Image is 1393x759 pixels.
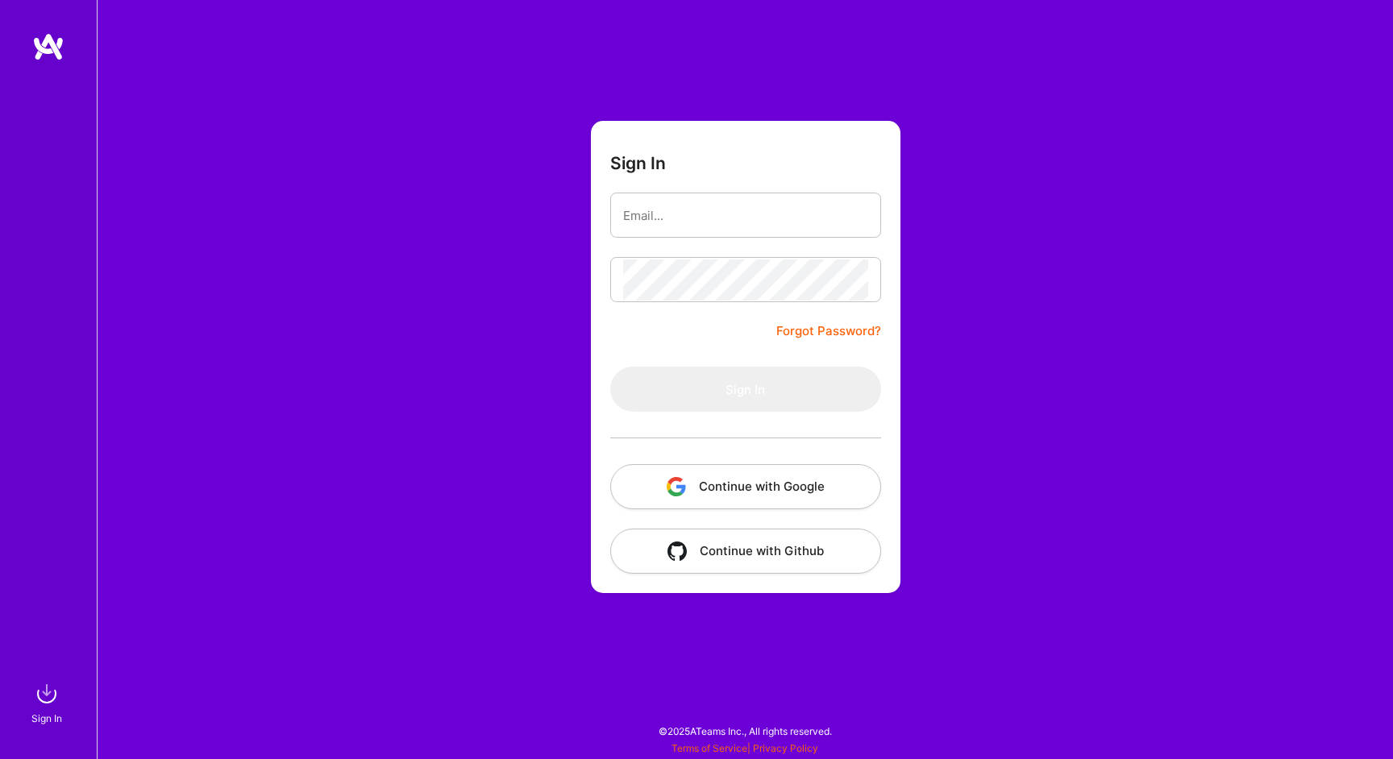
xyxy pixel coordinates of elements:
[34,678,63,727] a: sign inSign In
[97,711,1393,751] div: © 2025 ATeams Inc., All rights reserved.
[623,195,868,236] input: Email...
[610,153,666,173] h3: Sign In
[667,477,686,496] img: icon
[672,742,747,754] a: Terms of Service
[672,742,818,754] span: |
[31,678,63,710] img: sign in
[610,529,881,574] button: Continue with Github
[776,321,881,341] a: Forgot Password?
[32,32,64,61] img: logo
[667,541,687,561] img: icon
[753,742,818,754] a: Privacy Policy
[610,367,881,412] button: Sign In
[31,710,62,727] div: Sign In
[610,464,881,509] button: Continue with Google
